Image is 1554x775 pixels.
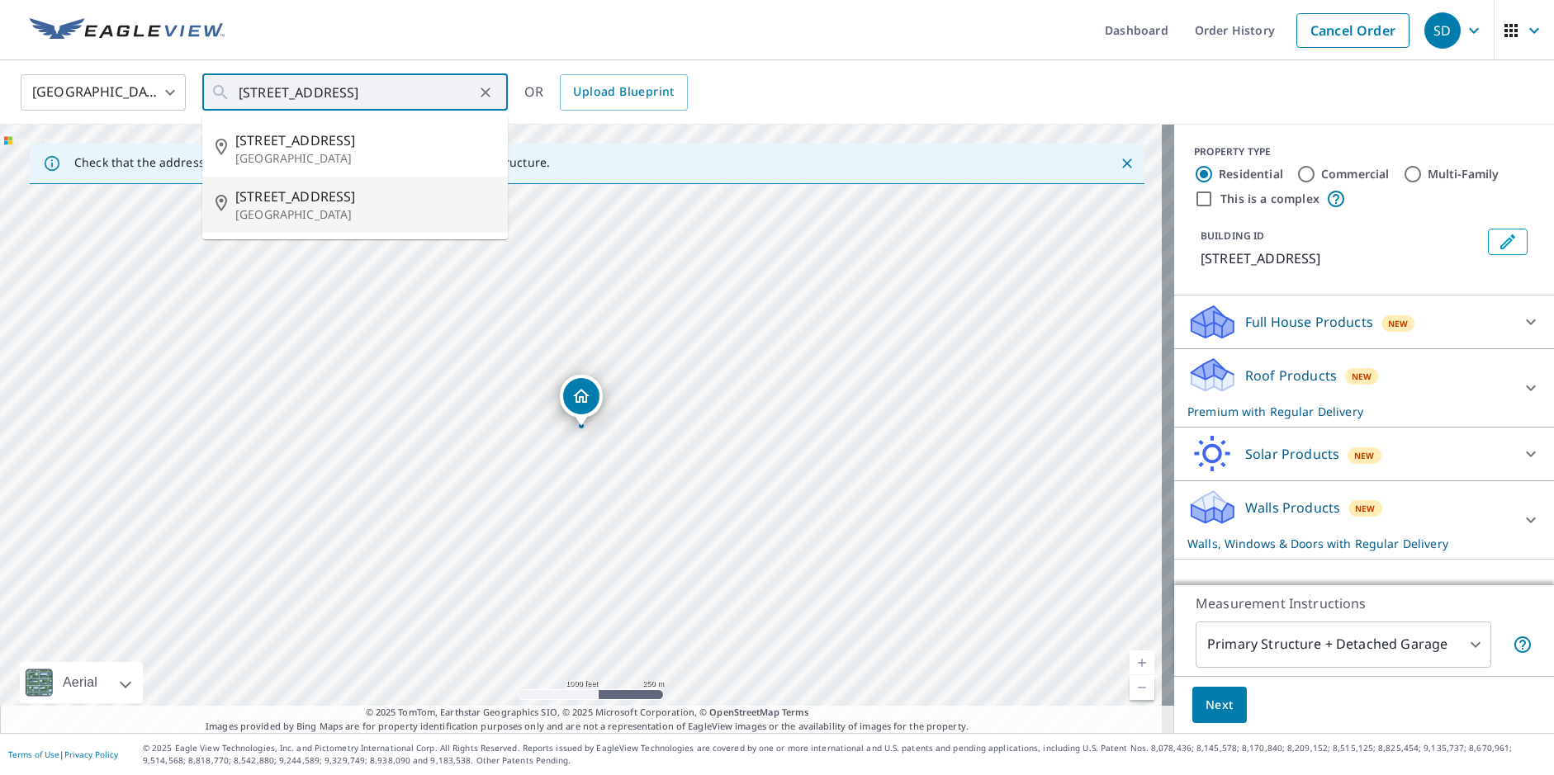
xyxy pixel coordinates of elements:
p: Full House Products [1245,312,1373,332]
p: Check that the address is accurate, then drag the marker over the correct structure. [74,155,550,170]
div: Primary Structure + Detached Garage [1196,621,1491,668]
span: Upload Blueprint [573,82,674,102]
button: Edit building 1 [1488,229,1528,255]
div: Aerial [20,662,143,703]
p: Premium with Regular Delivery [1187,403,1511,420]
a: OpenStreetMap [709,706,779,718]
p: | [8,749,118,759]
div: OR [524,74,688,111]
button: Next [1192,687,1247,724]
p: Roof Products [1245,366,1337,385]
div: Dropped pin, building 1, Residential property, 25 Cedar Loop Rd Tulalip, WA 98271 [560,375,603,426]
div: PROPERTY TYPE [1194,144,1534,159]
p: Solar Products [1245,444,1339,464]
span: [STREET_ADDRESS] [235,187,495,206]
span: New [1355,502,1376,515]
div: Solar ProductsNew [1187,434,1541,474]
label: This is a complex [1220,191,1319,207]
span: © 2025 TomTom, Earthstar Geographics SIO, © 2025 Microsoft Corporation, © [366,706,809,720]
div: Aerial [58,662,102,703]
p: [GEOGRAPHIC_DATA] [235,206,495,223]
span: New [1354,449,1375,462]
span: New [1388,317,1409,330]
span: [STREET_ADDRESS] [235,130,495,150]
p: [STREET_ADDRESS] [1201,248,1481,268]
input: Search by address or latitude-longitude [239,69,474,116]
p: Walls, Windows & Doors with Regular Delivery [1187,535,1511,552]
div: [GEOGRAPHIC_DATA] [21,69,186,116]
p: Measurement Instructions [1196,593,1533,613]
label: Residential [1219,166,1283,182]
img: EV Logo [30,18,225,43]
a: Current Level 15, Zoom Out [1130,675,1154,700]
div: Roof ProductsNewPremium with Regular Delivery [1187,356,1541,420]
a: Terms [782,706,809,718]
div: Full House ProductsNew [1187,302,1541,342]
label: Multi-Family [1428,166,1500,182]
a: Upload Blueprint [560,74,687,111]
button: Clear [474,81,497,104]
span: Your report will include the primary structure and a detached garage if one exists. [1513,635,1533,654]
div: Walls ProductsNewWalls, Windows & Doors with Regular Delivery [1187,488,1541,552]
a: Cancel Order [1296,13,1409,48]
a: Terms of Use [8,749,59,760]
div: SD [1424,12,1461,49]
span: Next [1206,695,1234,716]
a: Privacy Policy [64,749,118,760]
a: Current Level 15, Zoom In [1130,650,1154,675]
p: [GEOGRAPHIC_DATA] [235,150,495,167]
span: New [1352,370,1372,383]
label: Commercial [1321,166,1390,182]
p: © 2025 Eagle View Technologies, Inc. and Pictometry International Corp. All Rights Reserved. Repo... [143,742,1546,767]
p: Walls Products [1245,498,1340,517]
button: Close [1116,153,1138,174]
p: BUILDING ID [1201,229,1264,243]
